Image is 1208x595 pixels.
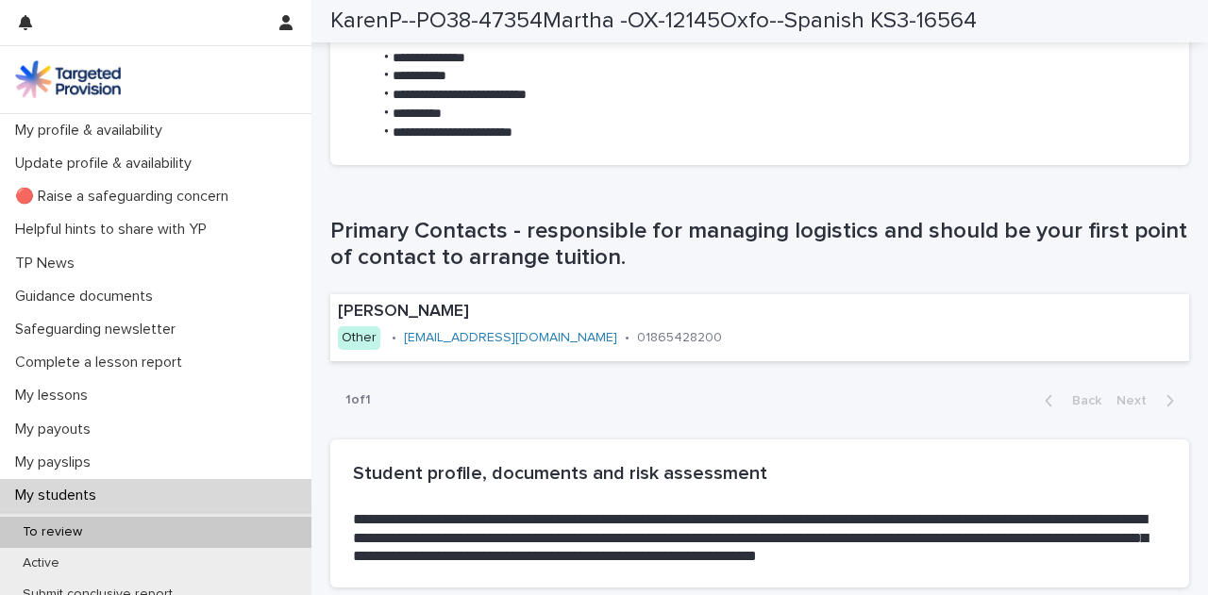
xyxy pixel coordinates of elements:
p: TP News [8,255,90,273]
span: Back [1061,394,1101,407]
span: Next [1116,394,1158,407]
p: My lessons [8,387,103,405]
p: To review [8,524,97,540]
p: Guidance documents [8,288,168,306]
a: 01865428200 [637,331,722,344]
p: • [392,330,396,346]
img: M5nRWzHhSzIhMunXDL62 [15,60,121,98]
p: 1 of 1 [330,377,386,423]
a: [EMAIL_ADDRESS][DOMAIN_NAME] [404,331,617,344]
p: My payouts [8,421,106,438]
p: Safeguarding newsletter [8,321,191,339]
p: My students [8,487,111,504]
h2: Student profile, documents and risk assessment [353,462,1166,485]
button: Next [1109,392,1189,409]
p: • [625,330,629,346]
p: [PERSON_NAME] [338,302,853,322]
p: My payslips [8,454,106,471]
h1: Primary Contacts - responsible for managing logistics and should be your first point of contact t... [330,218,1189,273]
p: Update profile & availability [8,155,207,173]
button: Back [1030,392,1109,409]
h2: KarenP--PO38-47354Martha -OX-12145Oxfo--Spanish KS3-16564 [330,8,977,35]
div: Other [338,326,380,350]
p: Helpful hints to share with YP [8,221,222,239]
a: [PERSON_NAME]Other•[EMAIL_ADDRESS][DOMAIN_NAME]•01865428200 [330,294,1189,361]
p: My profile & availability [8,122,177,140]
p: Complete a lesson report [8,354,197,372]
p: 🔴 Raise a safeguarding concern [8,188,243,206]
p: Active [8,555,75,571]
